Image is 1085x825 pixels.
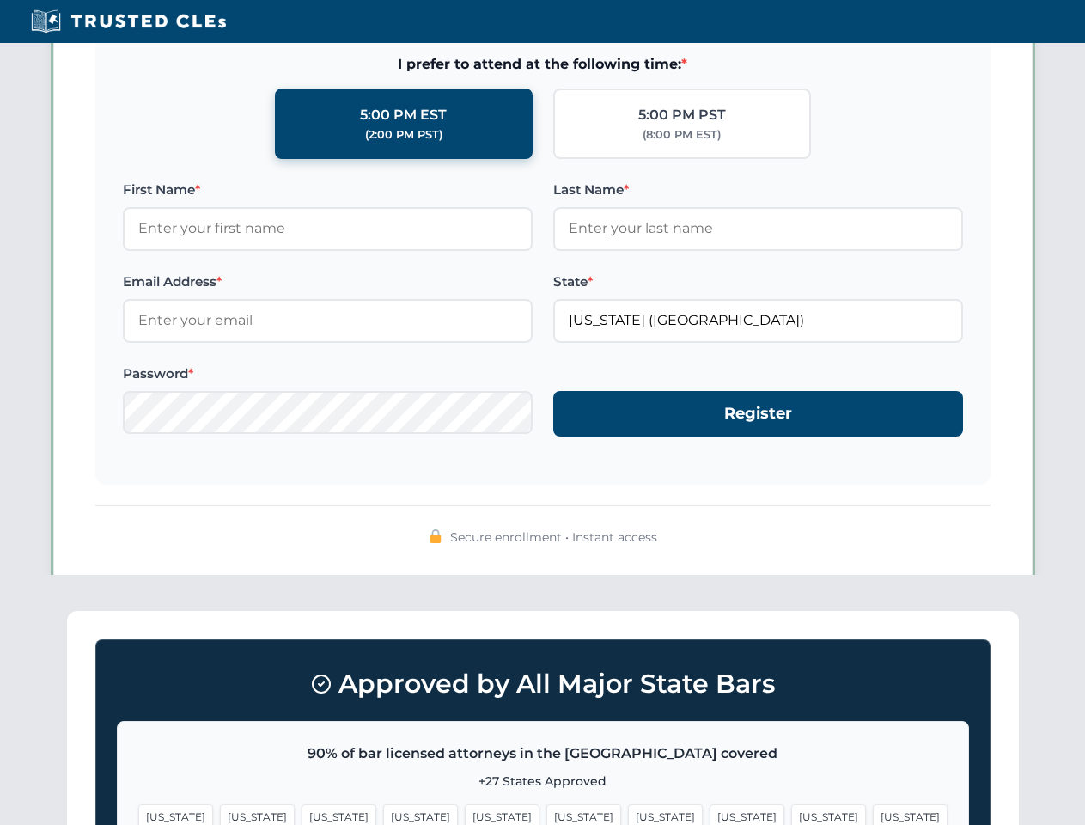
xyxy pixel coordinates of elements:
[638,104,726,126] div: 5:00 PM PST
[123,364,533,384] label: Password
[138,772,948,791] p: +27 States Approved
[365,126,442,144] div: (2:00 PM PST)
[553,180,963,200] label: Last Name
[553,299,963,342] input: Florida (FL)
[123,207,533,250] input: Enter your first name
[360,104,447,126] div: 5:00 PM EST
[643,126,721,144] div: (8:00 PM EST)
[553,207,963,250] input: Enter your last name
[138,742,948,765] p: 90% of bar licensed attorneys in the [GEOGRAPHIC_DATA] covered
[123,180,533,200] label: First Name
[123,53,963,76] span: I prefer to attend at the following time:
[123,272,533,292] label: Email Address
[26,9,231,34] img: Trusted CLEs
[123,299,533,342] input: Enter your email
[553,272,963,292] label: State
[450,528,657,547] span: Secure enrollment • Instant access
[117,661,969,707] h3: Approved by All Major State Bars
[553,391,963,437] button: Register
[429,529,442,543] img: 🔒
